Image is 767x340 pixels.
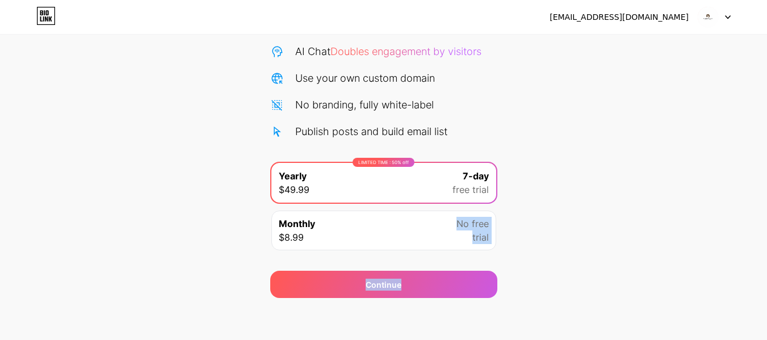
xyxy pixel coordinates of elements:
[295,124,447,139] div: Publish posts and build email list
[279,217,315,230] span: Monthly
[295,44,481,59] div: AI Chat
[366,279,401,291] div: Continue
[295,70,435,86] div: Use your own custom domain
[550,11,689,23] div: [EMAIL_ADDRESS][DOMAIN_NAME]
[452,183,489,196] span: free trial
[353,158,414,167] div: LIMITED TIME : 50% off
[463,169,489,183] span: 7-day
[456,217,489,230] span: No free
[295,97,434,112] div: No branding, fully white-label
[279,230,304,244] span: $8.99
[472,230,489,244] span: trial
[279,169,307,183] span: Yearly
[697,6,719,28] img: Stone Wood Collections
[279,183,309,196] span: $49.99
[330,45,481,57] span: Doubles engagement by visitors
